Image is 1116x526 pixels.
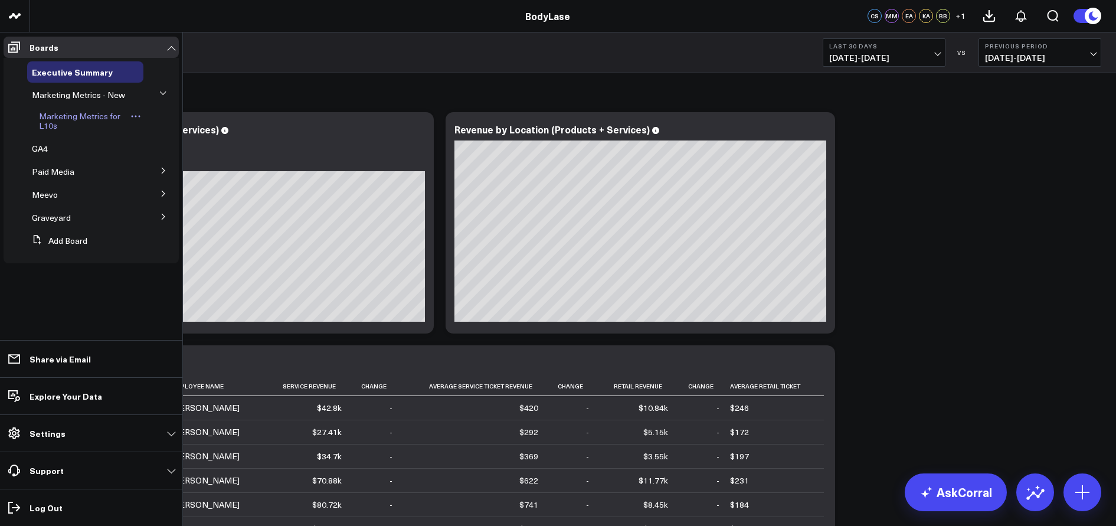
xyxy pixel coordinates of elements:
[639,475,668,486] div: $11.77k
[919,9,933,23] div: KA
[312,426,342,438] div: $27.41k
[600,377,679,396] th: Retail Revenue
[53,162,425,171] div: Previous: $848.28k
[586,402,589,414] div: -
[267,377,352,396] th: Service Revenue
[403,377,549,396] th: Average Service Ticket Revenue
[730,475,749,486] div: $231
[32,143,48,154] span: GA4
[317,450,342,462] div: $34.7k
[902,9,916,23] div: EA
[716,426,719,438] div: -
[39,112,128,130] a: Marketing Metrics for L10s
[171,377,267,396] th: Employee Name
[30,354,91,364] p: Share via Email
[643,426,668,438] div: $5.15k
[32,167,74,177] a: Paid Media
[312,499,342,511] div: $80.72k
[390,402,392,414] div: -
[390,450,392,462] div: -
[32,189,58,200] span: Meevo
[643,499,668,511] div: $8.45k
[317,402,342,414] div: $42.8k
[4,497,179,518] a: Log Out
[32,66,113,78] span: Executive Summary
[716,450,719,462] div: -
[643,450,668,462] div: $3.55k
[586,475,589,486] div: -
[352,377,403,396] th: Change
[30,466,64,475] p: Support
[730,377,824,396] th: Average Retail Ticket
[978,38,1101,67] button: Previous Period[DATE]-[DATE]
[27,230,87,251] button: Add Board
[716,475,719,486] div: -
[953,9,967,23] button: +1
[716,499,719,511] div: -
[312,475,342,486] div: $70.88k
[171,426,240,438] div: [PERSON_NAME]
[171,499,240,511] div: [PERSON_NAME]
[171,402,240,414] div: [PERSON_NAME]
[32,90,125,100] a: Marketing Metrics - New
[586,426,589,438] div: -
[955,12,966,20] span: + 1
[171,475,240,486] div: [PERSON_NAME]
[390,499,392,511] div: -
[30,503,63,512] p: Log Out
[525,9,570,22] a: BodyLase
[639,402,668,414] div: $10.84k
[730,426,749,438] div: $172
[32,190,58,200] a: Meevo
[519,475,538,486] div: $622
[30,391,102,401] p: Explore Your Data
[730,402,749,414] div: $246
[868,9,882,23] div: CS
[390,475,392,486] div: -
[32,144,48,153] a: GA4
[730,450,749,462] div: $197
[171,450,240,462] div: [PERSON_NAME]
[519,402,538,414] div: $420
[885,9,899,23] div: MM
[936,9,950,23] div: BB
[586,450,589,462] div: -
[823,38,945,67] button: Last 30 Days[DATE]-[DATE]
[39,110,120,131] span: Marketing Metrics for L10s
[32,212,71,223] span: Graveyard
[730,499,749,511] div: $184
[32,166,74,177] span: Paid Media
[30,43,58,52] p: Boards
[679,377,729,396] th: Change
[586,499,589,511] div: -
[985,53,1095,63] span: [DATE] - [DATE]
[549,377,600,396] th: Change
[951,49,973,56] div: VS
[30,429,66,438] p: Settings
[32,67,113,77] a: Executive Summary
[985,43,1095,50] b: Previous Period
[716,402,719,414] div: -
[519,450,538,462] div: $369
[390,426,392,438] div: -
[32,89,125,100] span: Marketing Metrics - New
[905,473,1007,511] a: AskCorral
[519,426,538,438] div: $292
[454,123,650,136] div: Revenue by Location (Products + Services)
[829,53,939,63] span: [DATE] - [DATE]
[519,499,538,511] div: $741
[32,213,71,223] a: Graveyard
[829,43,939,50] b: Last 30 Days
